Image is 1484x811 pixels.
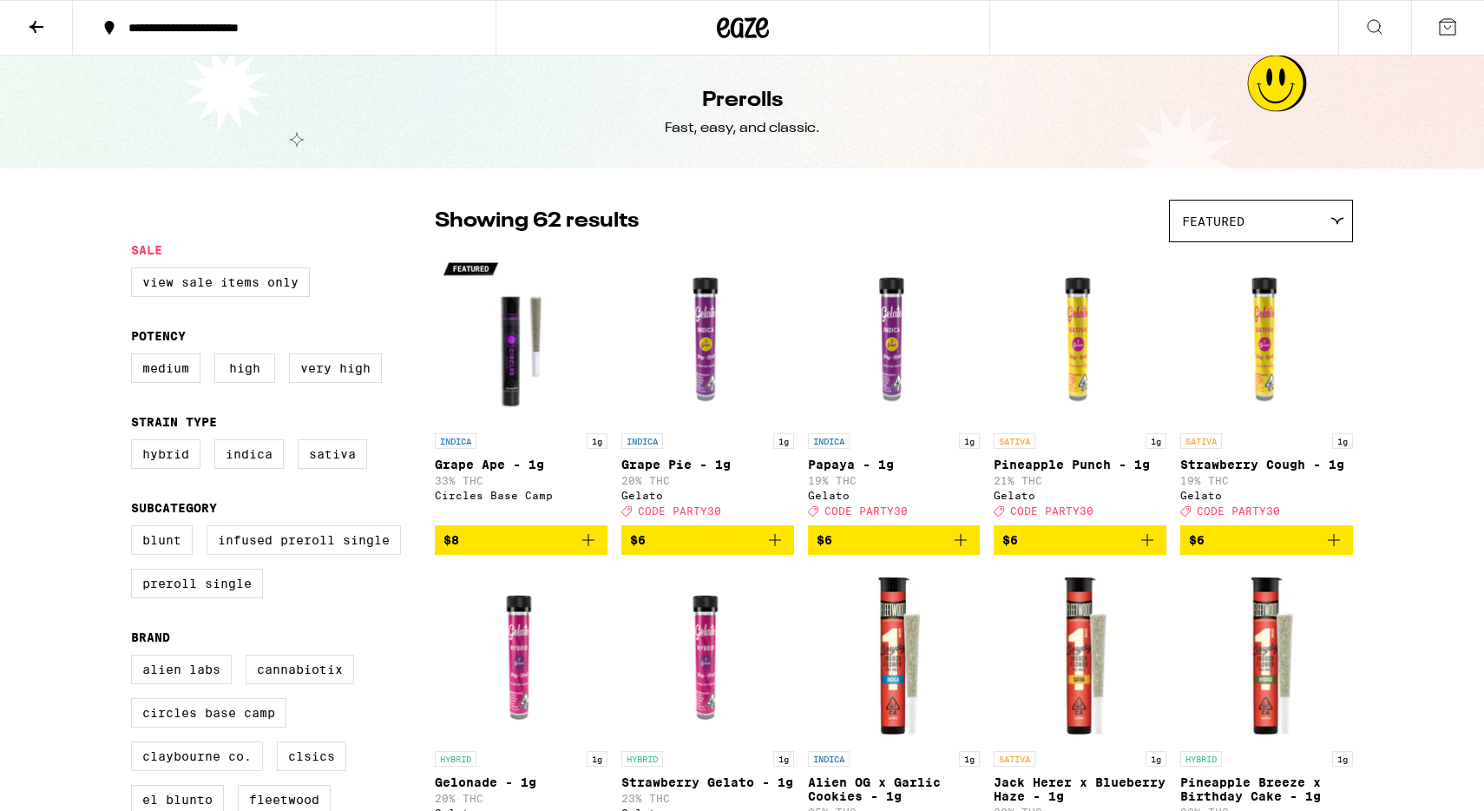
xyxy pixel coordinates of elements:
p: Pineapple Punch - 1g [994,458,1166,471]
a: Open page for Grape Pie - 1g from Gelato [621,251,794,525]
img: Fleetwood - Alien OG x Garlic Cookies - 1g [808,569,981,742]
p: 1g [773,433,794,449]
label: Hybrid [131,439,200,469]
h1: Prerolls [702,86,783,115]
p: Showing 62 results [435,207,639,236]
p: 19% THC [1180,475,1353,486]
legend: Sale [131,243,162,257]
img: Gelato - Strawberry Cough - 1g [1180,251,1353,425]
p: Gelonade - 1g [435,775,607,789]
label: Indica [214,439,284,469]
p: 1g [1332,751,1353,767]
p: 20% THC [621,475,794,486]
span: $6 [1002,533,1018,547]
p: SATIVA [1180,433,1222,449]
legend: Subcategory [131,501,217,515]
p: HYBRID [435,751,476,767]
p: Jack Herer x Blueberry Haze - 1g [994,775,1166,803]
img: Gelato - Strawberry Gelato - 1g [621,569,794,742]
p: 1g [587,433,607,449]
p: Grape Pie - 1g [621,458,794,471]
label: Cannabiotix [246,655,354,684]
span: $6 [1189,533,1205,547]
span: $6 [630,533,646,547]
span: CODE PARTY30 [638,505,721,517]
p: SATIVA [994,433,1035,449]
div: Gelato [1180,490,1353,501]
span: $8 [443,533,459,547]
p: 33% THC [435,475,607,486]
img: Gelato - Gelonade - 1g [435,569,607,742]
img: Gelato - Pineapple Punch - 1g [994,251,1166,425]
label: Circles Base Camp [131,698,286,728]
p: 23% THC [621,793,794,804]
p: 21% THC [994,475,1166,486]
button: Add to bag [808,525,981,555]
p: 1g [587,751,607,767]
label: Preroll Single [131,569,263,598]
p: HYBRID [621,751,663,767]
p: 19% THC [808,475,981,486]
div: Circles Base Camp [435,490,607,501]
button: Add to bag [1180,525,1353,555]
img: Gelato - Grape Pie - 1g [621,251,794,425]
label: CLSICS [277,742,346,771]
div: Gelato [808,490,981,501]
legend: Brand [131,630,170,644]
span: CODE PARTY30 [1010,505,1093,517]
button: Add to bag [435,525,607,555]
p: 1g [959,751,980,767]
label: Alien Labs [131,655,232,684]
span: Featured [1182,214,1244,228]
a: Open page for Grape Ape - 1g from Circles Base Camp [435,251,607,525]
img: Gelato - Papaya - 1g [808,251,981,425]
span: $6 [817,533,832,547]
p: INDICA [435,433,476,449]
div: Gelato [621,490,794,501]
span: CODE PARTY30 [1197,505,1280,517]
p: 1g [1146,433,1166,449]
div: Gelato [994,490,1166,501]
legend: Strain Type [131,415,217,429]
p: INDICA [808,751,850,767]
a: Open page for Pineapple Punch - 1g from Gelato [994,251,1166,525]
a: Open page for Papaya - 1g from Gelato [808,251,981,525]
button: Add to bag [994,525,1166,555]
img: Fleetwood - Jack Herer x Blueberry Haze - 1g [994,569,1166,742]
label: Very High [289,353,382,383]
label: Sativa [298,439,367,469]
p: Papaya - 1g [808,458,981,471]
span: CODE PARTY30 [824,505,908,517]
div: Fast, easy, and classic. [665,119,820,138]
p: 20% THC [435,793,607,804]
p: Strawberry Cough - 1g [1180,458,1353,471]
p: 1g [1332,433,1353,449]
p: Pineapple Breeze x Birthday Cake - 1g [1180,775,1353,803]
label: Infused Preroll Single [207,525,401,555]
label: Claybourne Co. [131,742,263,771]
p: INDICA [621,433,663,449]
a: Open page for Strawberry Cough - 1g from Gelato [1180,251,1353,525]
label: Medium [131,353,200,383]
p: SATIVA [994,751,1035,767]
img: Circles Base Camp - Grape Ape - 1g [435,251,607,425]
p: HYBRID [1180,751,1222,767]
p: Grape Ape - 1g [435,458,607,471]
p: 1g [773,751,794,767]
p: Strawberry Gelato - 1g [621,775,794,789]
span: Hi. Need any help? [10,12,125,26]
legend: Potency [131,329,186,343]
label: High [214,353,275,383]
p: Alien OG x Garlic Cookies - 1g [808,775,981,803]
label: Blunt [131,525,193,555]
img: Fleetwood - Pineapple Breeze x Birthday Cake - 1g [1180,569,1353,742]
p: 1g [1146,751,1166,767]
button: Add to bag [621,525,794,555]
p: 1g [959,433,980,449]
p: INDICA [808,433,850,449]
label: View Sale Items Only [131,267,310,297]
